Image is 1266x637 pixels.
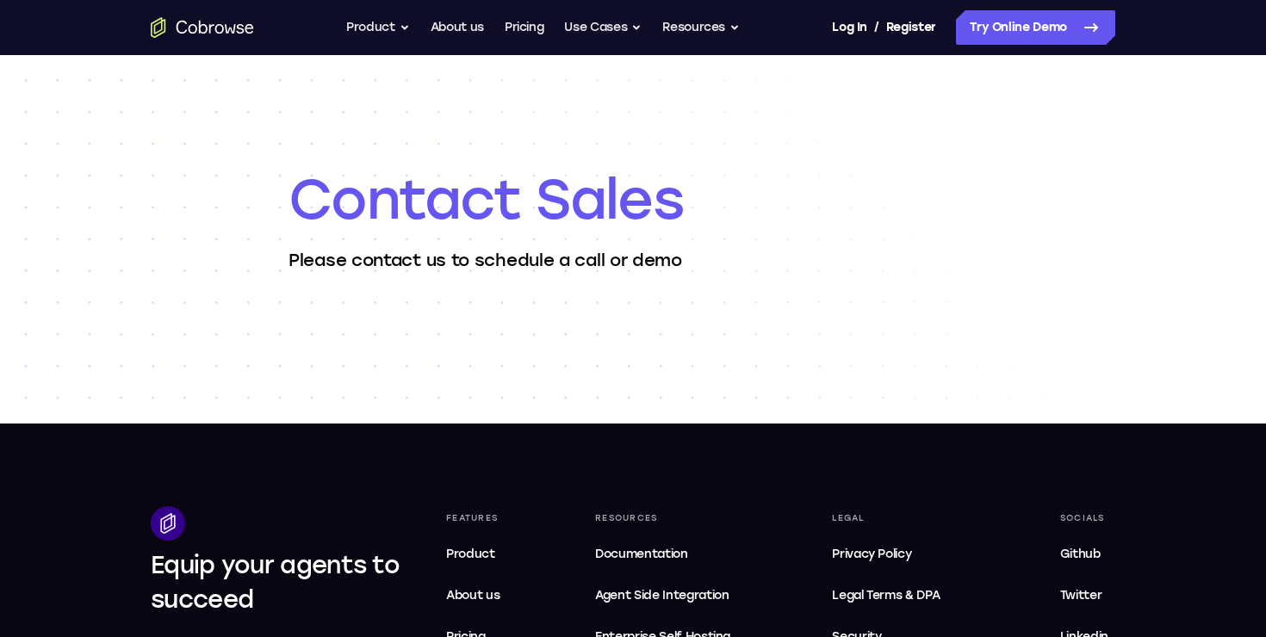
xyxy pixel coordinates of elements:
[505,10,544,45] a: Pricing
[289,248,977,272] p: Please contact us to schedule a call or demo
[1053,578,1115,613] a: Twitter
[289,165,977,234] h1: Contact Sales
[439,506,521,530] div: Features
[1060,588,1102,603] span: Twitter
[346,10,410,45] button: Product
[825,578,985,613] a: Legal Terms & DPA
[874,17,879,38] span: /
[886,10,936,45] a: Register
[588,537,758,572] a: Documentation
[446,547,495,561] span: Product
[832,10,866,45] a: Log In
[588,578,758,613] a: Agent Side Integration
[832,547,911,561] span: Privacy Policy
[595,585,751,606] span: Agent Side Integration
[151,17,254,38] a: Go to the home page
[588,506,758,530] div: Resources
[1053,506,1115,530] div: Socials
[151,550,400,614] span: Equip your agents to succeed
[446,588,500,603] span: About us
[439,578,521,613] a: About us
[595,547,687,561] span: Documentation
[832,588,940,603] span: Legal Terms & DPA
[662,10,740,45] button: Resources
[439,537,521,572] a: Product
[956,10,1115,45] a: Try Online Demo
[825,506,985,530] div: Legal
[564,10,642,45] button: Use Cases
[431,10,484,45] a: About us
[825,537,985,572] a: Privacy Policy
[1060,547,1101,561] span: Github
[1053,537,1115,572] a: Github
